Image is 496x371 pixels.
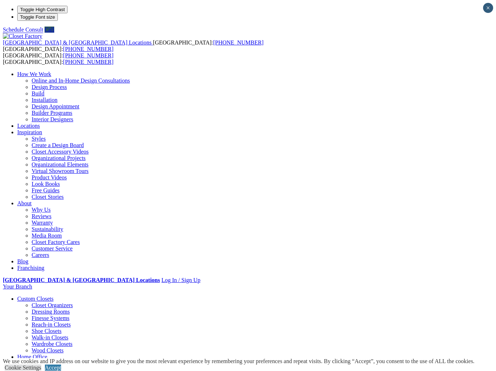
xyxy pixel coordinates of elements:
[32,245,73,252] a: Customer Service
[32,97,57,103] a: Installation
[45,365,61,371] a: Accept
[63,59,113,65] a: [PHONE_NUMBER]
[32,347,64,353] a: Wood Closets
[32,341,73,347] a: Wardrobe Closets
[32,142,84,148] a: Create a Design Board
[3,39,264,52] span: [GEOGRAPHIC_DATA]: [GEOGRAPHIC_DATA]:
[32,321,71,328] a: Reach-in Closets
[32,213,51,219] a: Reviews
[213,39,263,46] a: [PHONE_NUMBER]
[3,52,113,65] span: [GEOGRAPHIC_DATA]: [GEOGRAPHIC_DATA]:
[32,207,51,213] a: Why Us
[3,39,152,46] span: [GEOGRAPHIC_DATA] & [GEOGRAPHIC_DATA] Locations
[32,233,62,239] a: Media Room
[32,226,63,232] a: Sustainability
[32,161,88,168] a: Organizational Elements
[32,315,69,321] a: Finesse Systems
[32,155,85,161] a: Organizational Projects
[32,78,130,84] a: Online and In-Home Design Consultations
[32,239,80,245] a: Closet Factory Cares
[32,194,64,200] a: Closet Stories
[5,365,41,371] a: Cookie Settings
[20,14,55,20] span: Toggle Font size
[20,7,65,12] span: Toggle High Contrast
[3,277,160,283] a: [GEOGRAPHIC_DATA] & [GEOGRAPHIC_DATA] Locations
[161,277,200,283] a: Log In / Sign Up
[32,334,68,341] a: Walk-in Closets
[63,46,113,52] a: [PHONE_NUMBER]
[17,123,40,129] a: Locations
[32,181,60,187] a: Look Books
[45,27,54,33] a: Call
[17,71,51,77] a: How We Work
[17,6,68,13] button: Toggle High Contrast
[32,187,60,193] a: Free Guides
[17,200,32,206] a: About
[3,358,474,365] div: We use cookies and IP address on our website to give you the most relevant experience by remember...
[32,136,46,142] a: Styles
[32,174,67,180] a: Product Videos
[32,309,70,315] a: Dressing Rooms
[483,3,493,13] button: Close
[63,52,113,58] a: [PHONE_NUMBER]
[32,103,79,109] a: Design Appointment
[17,265,45,271] a: Franchising
[17,129,42,135] a: Inspiration
[32,149,89,155] a: Closet Accessory Videos
[17,296,54,302] a: Custom Closets
[17,13,58,21] button: Toggle Font size
[3,283,32,290] a: Your Branch
[3,27,43,33] a: Schedule Consult
[32,220,53,226] a: Warranty
[32,90,45,97] a: Build
[32,84,67,90] a: Design Process
[32,168,89,174] a: Virtual Showroom Tours
[17,354,47,360] a: Home Office
[32,302,73,308] a: Closet Organizers
[32,110,72,116] a: Builder Programs
[32,116,73,122] a: Interior Designers
[32,328,61,334] a: Shoe Closets
[3,39,153,46] a: [GEOGRAPHIC_DATA] & [GEOGRAPHIC_DATA] Locations
[32,252,49,258] a: Careers
[3,33,42,39] img: Closet Factory
[17,258,28,264] a: Blog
